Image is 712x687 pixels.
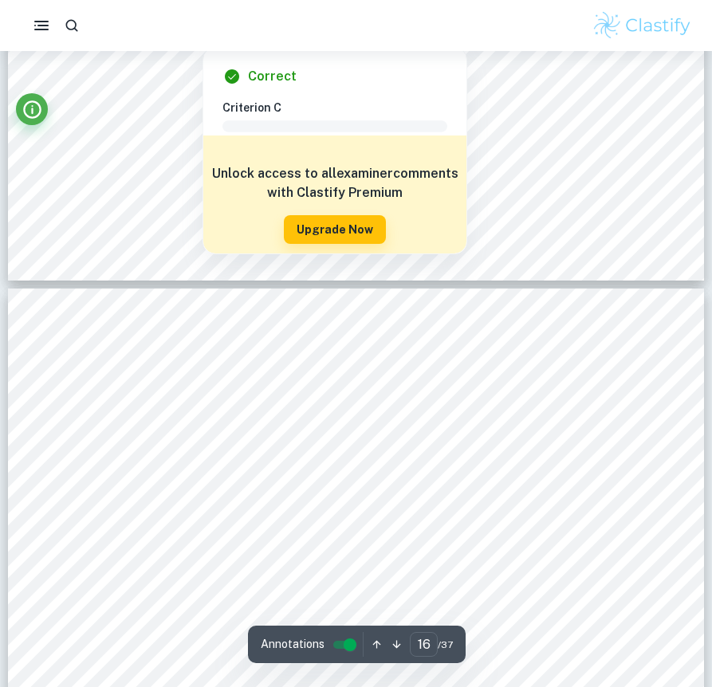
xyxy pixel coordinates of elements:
span: Annotations [261,636,325,653]
h6: Correct [248,67,297,86]
img: Clastify logo [592,10,693,41]
h6: Criterion C [222,99,460,116]
button: Info [16,93,48,125]
button: Upgrade Now [284,215,386,244]
h6: Unlock access to all examiner comments with Clastify Premium [211,164,458,202]
span: / 37 [438,638,453,652]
